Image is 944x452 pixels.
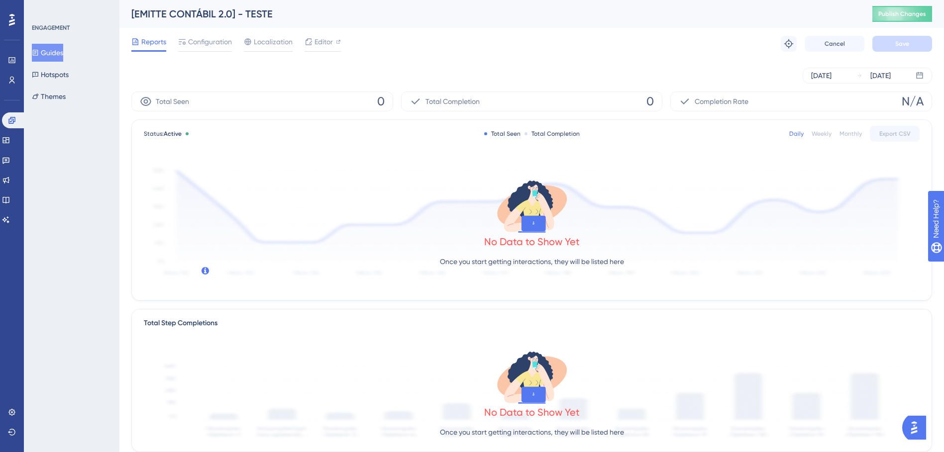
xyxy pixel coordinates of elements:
[188,36,232,48] span: Configuration
[440,426,624,438] p: Once you start getting interactions, they will be listed here
[524,130,580,138] div: Total Completion
[646,93,654,109] span: 0
[879,130,911,138] span: Export CSV
[141,36,166,48] span: Reports
[32,66,69,84] button: Hotspots
[839,130,862,138] div: Monthly
[789,130,804,138] div: Daily
[164,130,182,137] span: Active
[870,126,920,142] button: Export CSV
[315,36,333,48] span: Editor
[32,24,70,32] div: ENGAGEMENT
[484,405,580,419] div: No Data to Show Yet
[484,235,580,249] div: No Data to Show Yet
[440,256,624,268] p: Once you start getting interactions, they will be listed here
[377,93,385,109] span: 0
[254,36,293,48] span: Localization
[156,95,189,107] span: Total Seen
[825,40,845,48] span: Cancel
[872,36,932,52] button: Save
[144,130,182,138] span: Status:
[872,6,932,22] button: Publish Changes
[878,10,926,18] span: Publish Changes
[902,93,924,109] span: N/A
[23,2,62,14] span: Need Help?
[811,70,832,82] div: [DATE]
[805,36,864,52] button: Cancel
[902,413,932,443] iframe: UserGuiding AI Assistant Launcher
[895,40,909,48] span: Save
[812,130,832,138] div: Weekly
[695,95,748,107] span: Completion Rate
[32,88,66,105] button: Themes
[131,7,847,21] div: [EMITTE CONTÁBIL 2.0] - TESTE
[870,70,891,82] div: [DATE]
[425,95,480,107] span: Total Completion
[144,317,217,329] div: Total Step Completions
[32,44,63,62] button: Guides
[484,130,521,138] div: Total Seen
